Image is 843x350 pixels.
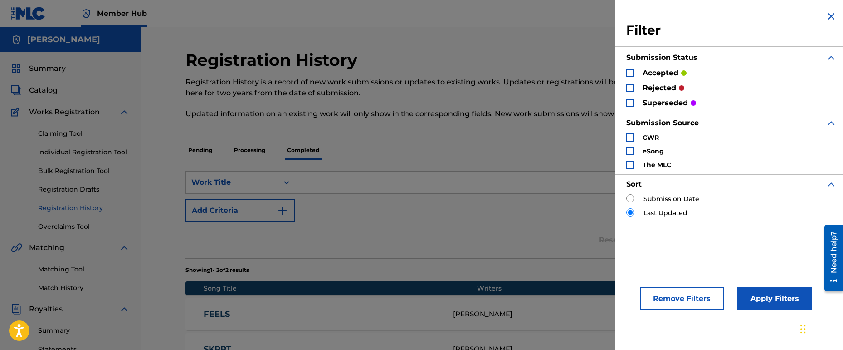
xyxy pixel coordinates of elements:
img: Royalties [11,304,22,315]
img: expand [826,118,837,128]
span: Royalties [29,304,63,315]
a: Summary [38,326,130,335]
a: Matching Tool [38,265,130,274]
strong: CWR [643,133,659,142]
img: close [826,11,837,22]
p: superseded [643,98,688,108]
div: Writers [477,284,710,293]
strong: The MLC [643,161,671,169]
a: Overclaims Tool [38,222,130,232]
a: Registration Drafts [38,185,130,194]
a: FEELS [204,309,441,320]
form: Search Form [185,171,799,258]
strong: Submission Status [626,53,697,62]
button: Add Criteria [185,199,295,222]
img: expand [119,304,130,315]
strong: Sort [626,180,642,188]
a: CatalogCatalog [11,85,58,96]
div: Song Title [204,284,477,293]
span: Summary [29,63,66,74]
img: Catalog [11,85,22,96]
strong: eSong [643,147,664,155]
img: expand [119,242,130,253]
p: Completed [284,141,322,160]
button: Remove Filters [640,287,724,310]
a: Registration History [38,203,130,213]
label: Last Updated [643,208,687,218]
span: Works Registration [29,107,100,118]
p: accepted [643,68,678,79]
p: rejected [643,83,676,94]
iframe: Resource Center [818,221,843,294]
img: Top Rightsholder [81,8,92,19]
strong: Submission Source [626,118,699,127]
a: SummarySummary [11,63,66,74]
p: Showing 1 - 2 of 2 results [185,266,249,274]
iframe: Chat Widget [798,306,843,350]
p: Pending [185,141,215,160]
a: Match History [38,283,130,293]
button: Apply Filters [737,287,812,310]
a: Bulk Registration Tool [38,166,130,176]
p: Registration History is a record of new work submissions or updates to existing works. Updates or... [185,77,658,99]
img: expand [119,107,130,118]
a: Claiming Tool [38,129,130,138]
div: Work Title [191,177,273,188]
label: Submission Date [643,194,699,204]
div: [PERSON_NAME] [453,309,686,320]
img: Works Registration [11,107,23,118]
span: Matching [29,242,64,253]
img: Accounts [11,35,22,45]
span: Member Hub [97,8,147,19]
h5: Ray Marc [27,35,100,45]
img: expand [826,179,837,190]
img: expand [826,52,837,63]
img: Summary [11,63,22,74]
p: Updated information on an existing work will only show in the corresponding fields. New work subm... [185,108,658,119]
p: Processing [231,141,268,160]
img: MLC Logo [11,7,46,20]
a: Individual Registration Tool [38,148,130,157]
img: Matching [11,242,22,253]
div: Drag [800,315,806,343]
span: Catalog [29,85,58,96]
h2: Registration History [185,50,362,70]
img: 9d2ae6d4665cec9f34b9.svg [277,205,288,216]
h3: Filter [626,22,837,39]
